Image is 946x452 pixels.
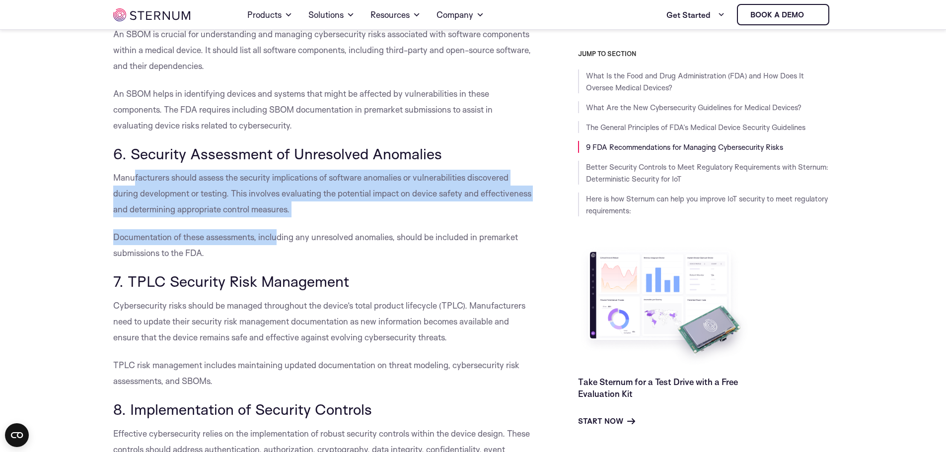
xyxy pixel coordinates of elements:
img: sternum iot [808,11,816,19]
span: TPLC risk management includes maintaining updated documentation on threat modeling, cybersecurity... [113,360,519,386]
span: 7. TPLC Security Risk Management [113,272,349,290]
span: An SBOM is crucial for understanding and managing cybersecurity risks associated with software co... [113,29,531,71]
a: What Are the New Cybersecurity Guidelines for Medical Devices? [586,103,801,112]
a: Here is how Sternum can help you improve IoT security to meet regulatory requirements: [586,194,828,215]
span: 8. Implementation of Security Controls [113,400,372,418]
a: What Is the Food and Drug Administration (FDA) and How Does It Oversee Medical Devices? [586,71,804,92]
img: Take Sternum for a Test Drive with a Free Evaluation Kit [578,244,752,368]
h3: JUMP TO SECTION [578,50,833,58]
button: Open CMP widget [5,423,29,447]
span: An SBOM helps in identifying devices and systems that might be affected by vulnerabilities in the... [113,88,493,130]
a: Start Now [578,415,635,427]
a: 9 FDA Recommendations for Managing Cybersecurity Risks [586,142,783,152]
img: sternum iot [113,8,190,21]
span: Documentation of these assessments, including any unresolved anomalies, should be included in pre... [113,232,518,258]
a: Company [437,1,484,29]
a: Better Security Controls to Meet Regulatory Requirements with Sternum: Deterministic Security for... [586,162,828,184]
span: Cybersecurity risks should be managed throughout the device’s total product lifecycle (TPLC). Man... [113,300,525,342]
a: Take Sternum for a Test Drive with a Free Evaluation Kit [578,376,738,398]
span: 6. Security Assessment of Unresolved Anomalies [113,144,442,163]
a: Solutions [308,1,355,29]
span: Manufacturers should assess the security implications of software anomalies or vulnerabilities di... [113,172,531,214]
a: The General Principles of FDA’s Medical Device Security Guidelines [586,123,805,132]
a: Resources [370,1,421,29]
a: Get Started [666,5,725,25]
a: Products [247,1,292,29]
a: Book a demo [737,4,829,25]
